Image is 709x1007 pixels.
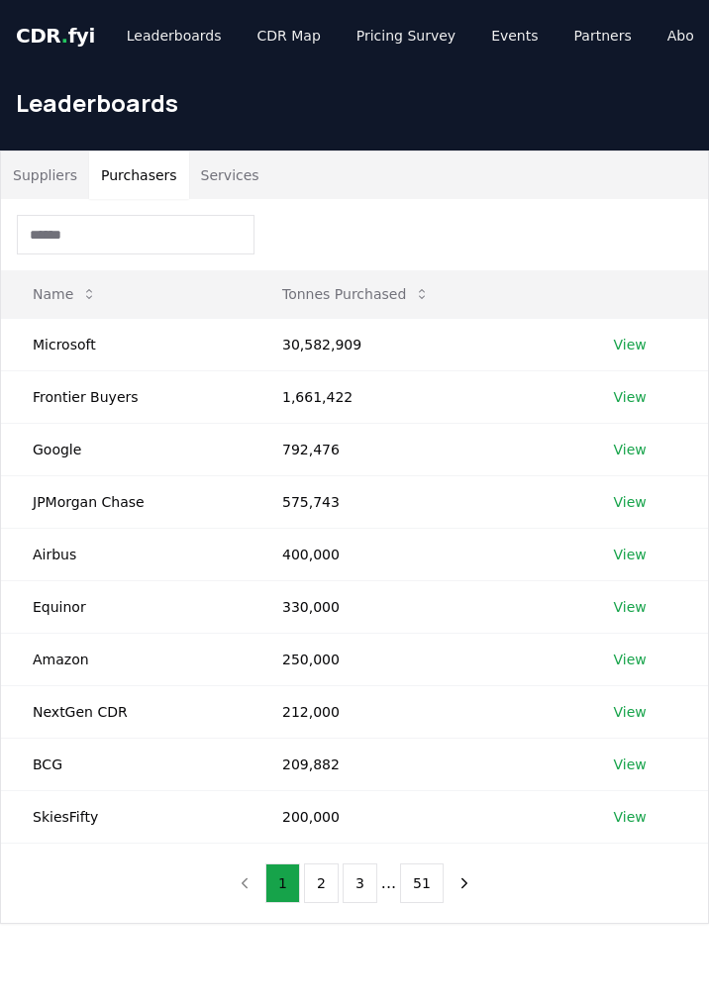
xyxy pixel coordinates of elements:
a: View [614,755,647,774]
a: Events [475,18,554,53]
button: next page [448,863,481,903]
td: 250,000 [251,633,582,685]
button: 51 [400,863,444,903]
td: 330,000 [251,580,582,633]
button: Services [189,151,271,199]
td: 792,476 [251,423,582,475]
a: View [614,335,647,354]
td: BCG [1,738,251,790]
a: View [614,492,647,512]
a: View [614,702,647,722]
td: 575,743 [251,475,582,528]
a: CDR Map [242,18,337,53]
td: JPMorgan Chase [1,475,251,528]
td: Frontier Buyers [1,370,251,423]
td: NextGen CDR [1,685,251,738]
a: View [614,545,647,564]
td: 200,000 [251,790,582,843]
h1: Leaderboards [16,87,693,119]
td: 209,882 [251,738,582,790]
li: ... [381,871,396,895]
span: CDR fyi [16,24,95,48]
button: Purchasers [89,151,189,199]
a: View [614,650,647,669]
button: Name [17,274,113,314]
span: . [61,24,68,48]
td: 212,000 [251,685,582,738]
a: CDR.fyi [16,22,95,50]
a: View [614,807,647,827]
a: View [614,387,647,407]
button: 1 [265,863,300,903]
a: Leaderboards [111,18,238,53]
a: Pricing Survey [341,18,471,53]
td: Equinor [1,580,251,633]
button: Suppliers [1,151,89,199]
button: Tonnes Purchased [266,274,446,314]
td: 30,582,909 [251,318,582,370]
td: Amazon [1,633,251,685]
td: Google [1,423,251,475]
a: View [614,597,647,617]
button: 2 [304,863,339,903]
button: 3 [343,863,377,903]
td: Microsoft [1,318,251,370]
a: View [614,440,647,459]
td: Airbus [1,528,251,580]
td: 400,000 [251,528,582,580]
td: 1,661,422 [251,370,582,423]
a: Partners [558,18,648,53]
td: SkiesFifty [1,790,251,843]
